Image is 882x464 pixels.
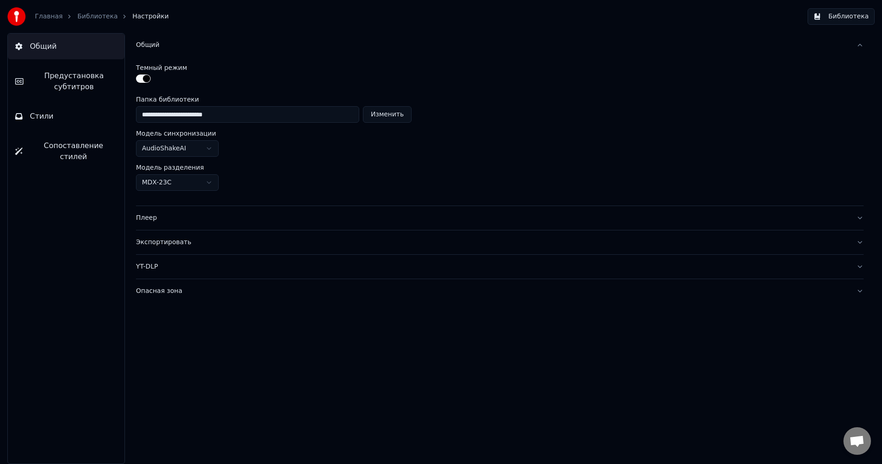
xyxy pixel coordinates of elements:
[136,230,864,254] button: Экспортировать
[30,41,57,52] span: Общий
[136,255,864,279] button: YT-DLP
[136,279,864,303] button: Опасная зона
[31,70,117,92] span: Предустановка субтитров
[136,40,849,50] div: Общий
[136,213,849,223] div: Плеер
[35,12,62,21] a: Главная
[136,206,864,230] button: Плеер
[30,111,54,122] span: Стили
[35,12,169,21] nav: breadcrumb
[136,64,187,71] label: Темный режим
[132,12,169,21] span: Настройки
[136,33,864,57] button: Общий
[136,57,864,206] div: Общий
[8,34,124,59] button: Общий
[77,12,118,21] a: Библиотека
[136,238,849,247] div: Экспортировать
[136,130,216,137] label: Модель синхронизации
[8,103,124,129] button: Стили
[808,8,875,25] button: Библиотека
[8,133,124,170] button: Сопоставление стилей
[136,262,849,271] div: YT-DLP
[7,7,26,26] img: youka
[8,63,124,100] button: Предустановка субтитров
[136,286,849,296] div: Опасная зона
[136,164,204,171] label: Модель разделения
[30,140,117,162] span: Сопоставление стилей
[363,106,412,123] button: Изменить
[843,427,871,455] div: Открытый чат
[136,96,412,103] label: Папка библиотеки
